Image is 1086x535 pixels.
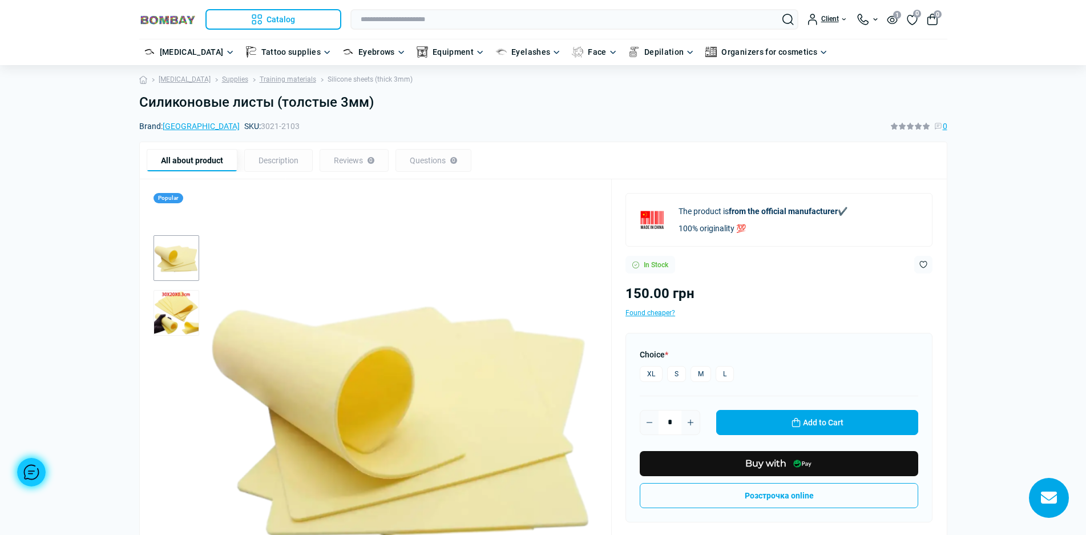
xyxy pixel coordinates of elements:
img: China [635,203,669,237]
a: Face [588,46,606,58]
img: Tattoo supplies [245,46,257,58]
img: Depilation [628,46,640,58]
img: Face [572,46,583,58]
div: 2 / 2 [154,290,199,336]
li: Silicone sheets (thick 3mm) [316,74,413,85]
button: Wishlist button [914,256,932,273]
div: Popular [154,193,183,203]
span: 0 [913,10,921,18]
button: Add to Cart [716,410,918,435]
img: Organizers for cosmetics [705,46,717,58]
button: Search [782,14,794,25]
div: All about product [147,149,237,172]
img: Силиконовые листы (толстые 3мм) [154,290,199,336]
img: BOMBAY [139,14,196,25]
a: Supplies [222,74,248,85]
span: 1 [893,11,901,19]
input: Quantity [659,411,681,435]
span: 150.00 грн [625,285,695,301]
a: Tattoo supplies [261,46,321,58]
img: Permanent makeup [144,46,155,58]
div: In Stock [625,256,675,273]
span: Found cheaper? [625,309,675,317]
button: 1 [887,14,898,24]
a: Depilation [644,46,684,58]
label: L [716,366,734,382]
img: Buy with [791,458,813,469]
p: 100% originality 💯 [679,222,847,235]
a: Eyelashes [511,46,550,58]
p: The product is ✔️ [679,205,847,218]
img: Equipment [417,46,428,58]
button: Buy with [640,451,918,476]
a: 0 [907,13,918,26]
div: Reviews [320,149,389,172]
img: Eyelashes [495,46,507,58]
label: XL [640,366,663,382]
img: Eyebrows [342,46,354,58]
button: Catalog [205,9,341,30]
div: 1 / 2 [154,235,199,281]
label: M [691,366,711,382]
b: from the official manufacturer [729,207,838,216]
button: Plus [681,413,700,432]
a: Equipment [433,46,474,58]
button: Minus [640,413,659,432]
a: Organizers for cosmetics [721,46,817,58]
span: Buy with [745,454,786,473]
span: 0 [934,10,942,18]
a: [MEDICAL_DATA] [159,74,211,85]
span: 0 [943,120,947,132]
label: Choice [640,348,668,361]
span: SKU: [244,122,300,130]
h1: Силиконовые листы (толстые 3мм) [139,94,947,111]
button: 0 [927,14,938,25]
a: [MEDICAL_DATA] [160,46,224,58]
button: Розстрочка online [640,483,918,508]
a: Training materials [260,74,316,85]
img: Силиконовые листы (толстые 3мм) [154,235,199,281]
nav: breadcrumb [139,65,947,94]
div: Description [244,149,313,172]
a: [GEOGRAPHIC_DATA] [163,122,240,131]
span: Brand: [139,122,240,130]
label: S [667,366,686,382]
div: Questions [395,149,471,172]
a: Eyebrows [358,46,395,58]
span: 3021-2103 [261,122,300,131]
